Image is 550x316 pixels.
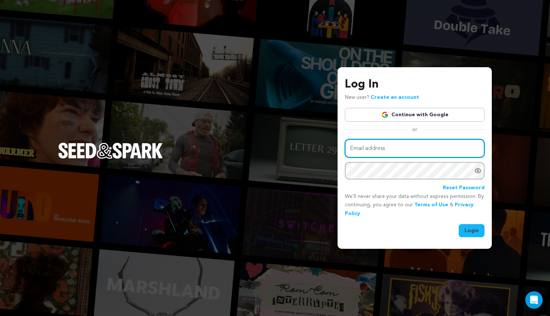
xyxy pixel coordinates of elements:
[474,167,482,174] a: Show password as plain text. Warning: this will display your password on the screen.
[414,202,448,207] a: Terms of Use
[371,95,419,100] a: Create an account
[345,76,485,93] h3: Log In
[459,224,485,237] button: Login
[345,139,485,158] input: Email address
[381,111,388,118] img: Google logo
[345,108,485,122] a: Continue with Google
[345,93,419,102] p: New user?
[58,143,163,159] img: Seed&Spark Logo
[58,143,163,173] a: Seed&Spark Homepage
[443,184,485,193] a: Reset Password
[408,126,422,133] span: or
[345,193,485,218] p: We’ll never share your data without express permission. By continuing, you agree to our & .
[525,291,543,309] div: Open Intercom Messenger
